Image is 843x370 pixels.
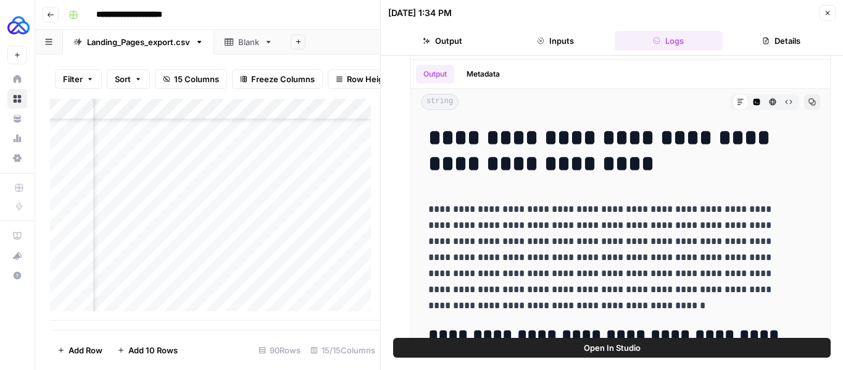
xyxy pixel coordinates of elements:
a: Browse [7,89,27,109]
a: AirOps Academy [7,226,27,246]
div: Landing_Pages_export.csv [87,36,190,48]
button: Logs [615,31,723,51]
a: Usage [7,128,27,148]
span: Add Row [69,344,102,356]
a: Landing_Pages_export.csv [63,30,214,54]
div: What's new? [8,246,27,265]
button: Row Height [328,69,399,89]
button: Open In Studio [393,338,831,358]
button: Freeze Columns [232,69,323,89]
span: Filter [63,73,83,85]
span: Freeze Columns [251,73,315,85]
a: Settings [7,148,27,168]
a: Blank [214,30,283,54]
span: Open In Studio [584,342,641,354]
button: Inputs [501,31,609,51]
span: 15 Columns [174,73,219,85]
button: Details [728,31,836,51]
button: Add 10 Rows [110,340,185,360]
span: Row Height [347,73,391,85]
a: Your Data [7,109,27,128]
a: Home [7,69,27,89]
button: Help + Support [7,266,27,285]
img: AUQ Logo [7,14,30,36]
button: 15 Columns [155,69,227,89]
button: Output [416,65,454,83]
button: Add Row [50,340,110,360]
button: Metadata [459,65,507,83]
span: Add 10 Rows [128,344,178,356]
span: string [421,94,459,110]
div: [DATE] 1:34 PM [388,7,452,19]
button: What's new? [7,246,27,266]
div: 6 ms [411,60,830,369]
div: 15/15 Columns [305,340,380,360]
button: Sort [107,69,150,89]
button: Output [388,31,496,51]
div: Blank [238,36,259,48]
button: Workspace: AUQ [7,10,27,41]
span: Sort [115,73,131,85]
button: Filter [55,69,102,89]
div: 90 Rows [254,340,305,360]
